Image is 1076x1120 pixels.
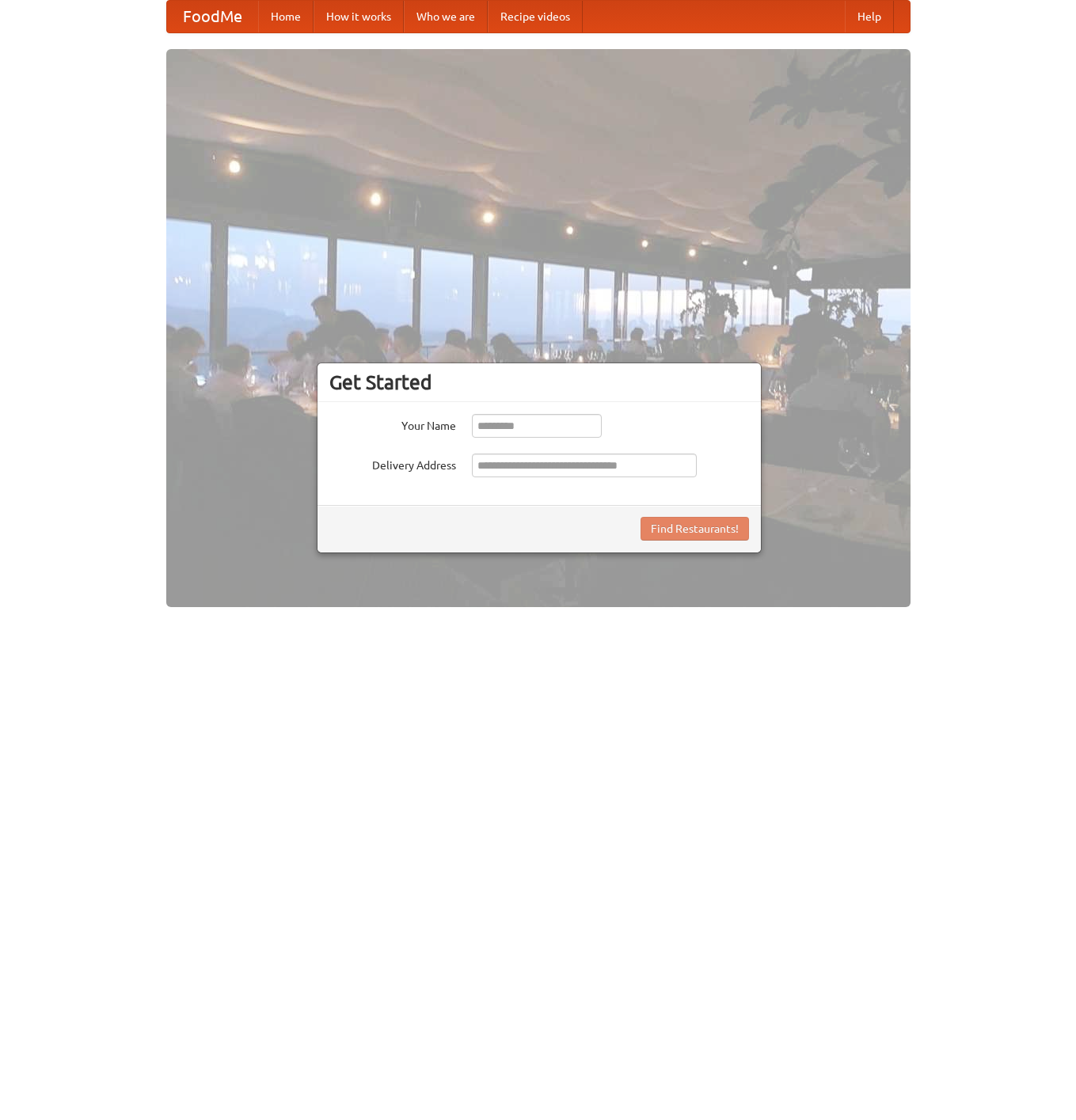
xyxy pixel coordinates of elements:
[845,1,894,32] a: Help
[488,1,583,32] a: Recipe videos
[329,414,456,434] label: Your Name
[258,1,314,32] a: Home
[641,517,749,541] button: Find Restaurants!
[314,1,404,32] a: How it works
[329,370,749,394] h3: Get Started
[167,1,258,32] a: FoodMe
[404,1,488,32] a: Who we are
[329,454,456,473] label: Delivery Address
